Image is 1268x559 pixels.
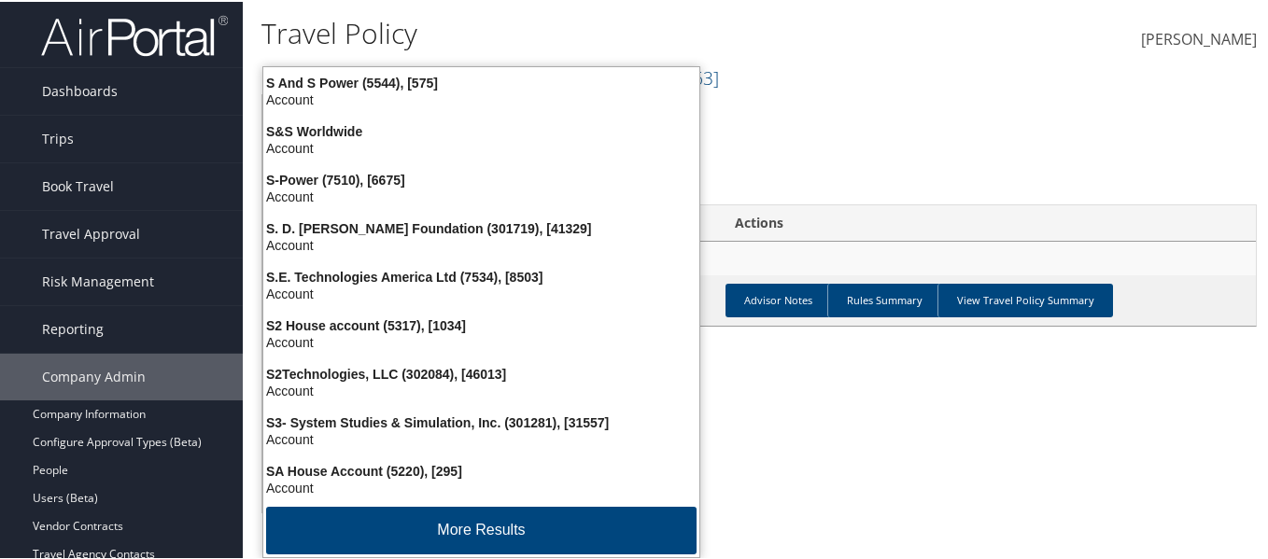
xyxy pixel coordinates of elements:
div: SA House Account (5220), [295] [252,461,711,478]
div: Account [252,187,711,203]
span: Book Travel [42,161,114,208]
a: Rules Summary [827,282,941,315]
div: Account [252,90,711,106]
div: Account [252,478,711,495]
td: [PERSON_NAME][GEOGRAPHIC_DATA] [262,240,1256,273]
div: S2Technologies, LLC (302084), [46013] [252,364,711,381]
a: [PERSON_NAME] [1141,9,1257,67]
button: More Results [266,505,697,552]
a: [PERSON_NAME][GEOGRAPHIC_DATA] [261,63,719,89]
span: Reporting [42,304,104,351]
div: S&S Worldwide [252,121,711,138]
a: View Travel Policy Summary [937,282,1113,315]
div: Account [252,381,711,398]
div: Account [252,332,711,349]
div: Account [252,138,711,155]
span: Risk Management [42,257,154,303]
div: S.E. Technologies America Ltd (7534), [8503] [252,267,711,284]
div: S3- System Studies & Simulation, Inc. (301281), [31557] [252,412,711,429]
div: Account [252,235,711,252]
div: Account [252,429,711,446]
a: Advisor Notes [726,282,831,315]
th: Actions [718,203,1256,240]
img: airportal-logo.png [41,12,228,56]
div: S2 House account (5317), [1034] [252,315,711,332]
div: S. D. [PERSON_NAME] Foundation (301719), [41329] [252,218,711,235]
div: Account [252,284,711,300]
h1: Travel Policy [261,12,925,51]
div: S-Power (7510), [6675] [252,170,711,187]
span: Company Admin [42,352,146,398]
span: Trips [42,114,74,161]
span: Dashboards [42,66,118,113]
div: S And S Power (5544), [575] [252,73,711,90]
span: [PERSON_NAME] [1141,27,1257,48]
span: Travel Approval [42,209,140,256]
